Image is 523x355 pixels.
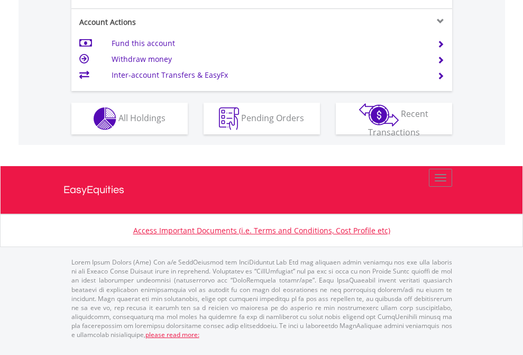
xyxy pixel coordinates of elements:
[112,51,424,67] td: Withdraw money
[71,103,188,134] button: All Holdings
[145,330,199,339] a: please read more:
[118,112,166,123] span: All Holdings
[71,258,452,339] p: Lorem Ipsum Dolors (Ame) Con a/e SeddOeiusmod tem InciDiduntut Lab Etd mag aliquaen admin veniamq...
[112,35,424,51] td: Fund this account
[133,225,390,235] a: Access Important Documents (i.e. Terms and Conditions, Cost Profile etc)
[241,112,304,123] span: Pending Orders
[336,103,452,134] button: Recent Transactions
[71,17,262,28] div: Account Actions
[204,103,320,134] button: Pending Orders
[359,103,399,126] img: transactions-zar-wht.png
[94,107,116,130] img: holdings-wht.png
[219,107,239,130] img: pending_instructions-wht.png
[112,67,424,83] td: Inter-account Transfers & EasyFx
[63,166,460,214] a: EasyEquities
